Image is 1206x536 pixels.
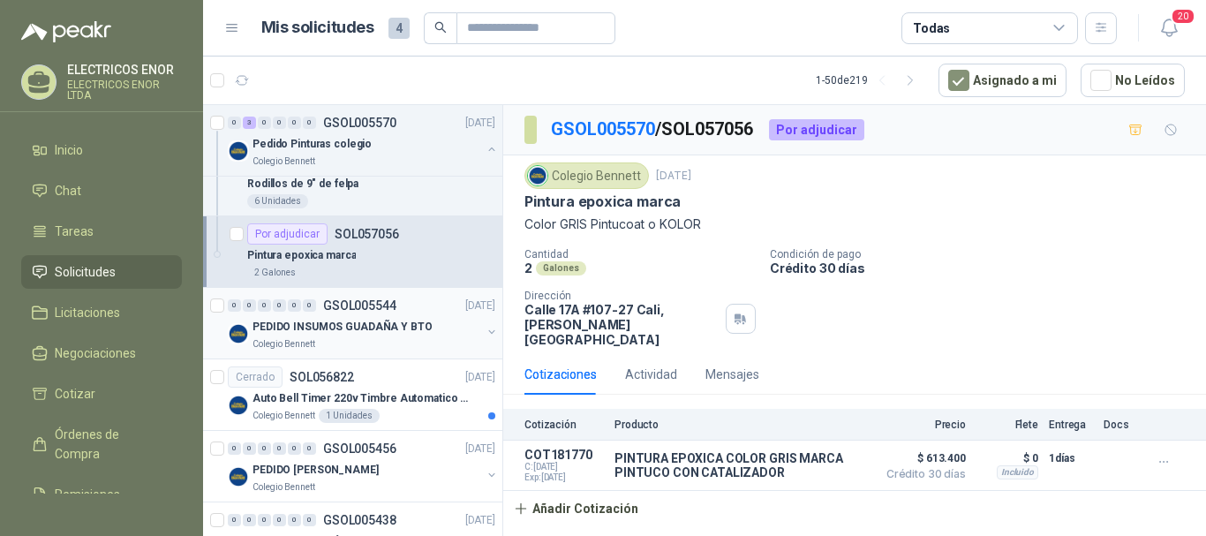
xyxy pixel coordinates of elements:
p: Producto [614,419,867,431]
p: [DATE] [465,512,495,529]
p: Colegio Bennett [253,155,315,169]
a: Negociaciones [21,336,182,370]
div: 0 [303,299,316,312]
a: GSOL005570 [551,118,655,140]
a: Licitaciones [21,296,182,329]
div: 0 [243,299,256,312]
span: 20 [1171,8,1195,25]
div: 0 [228,514,241,526]
div: Por adjudicar [247,223,328,245]
div: Por adjudicar [769,119,864,140]
a: CerradoSOL056822[DATE] Company LogoAuto Bell Timer 220v Timbre Automatico Para Colegios, IndustCo... [203,359,502,431]
div: 1 Unidades [319,409,380,423]
div: 0 [258,514,271,526]
div: 0 [228,442,241,455]
a: Inicio [21,133,182,167]
span: Cotizar [55,384,95,404]
img: Company Logo [228,466,249,487]
span: $ 613.400 [878,448,966,469]
p: Pintura epoxica marca [247,247,356,264]
p: Color GRIS Pintucoat o KOLOR [524,215,1185,234]
p: GSOL005456 [323,442,396,455]
div: 0 [258,117,271,129]
p: [DATE] [465,369,495,386]
p: / SOL057056 [551,116,755,143]
div: 0 [273,117,286,129]
span: C: [DATE] [524,462,604,472]
span: 4 [388,18,410,39]
div: Todas [913,19,950,38]
div: 0 [303,514,316,526]
div: 0 [273,299,286,312]
div: 0 [273,442,286,455]
p: GSOL005438 [323,514,396,526]
p: [DATE] [465,115,495,132]
p: GSOL005544 [323,299,396,312]
a: Tareas [21,215,182,248]
span: Licitaciones [55,303,120,322]
button: Añadir Cotización [503,491,648,526]
a: Chat [21,174,182,208]
span: Remisiones [55,485,120,504]
a: Remisiones [21,478,182,511]
p: [DATE] [465,441,495,457]
span: Exp: [DATE] [524,472,604,483]
img: Company Logo [228,140,249,162]
button: Asignado a mi [938,64,1067,97]
p: $ 0 [976,448,1038,469]
p: Precio [878,419,966,431]
p: SOL056822 [290,371,354,383]
span: Negociaciones [55,343,136,363]
img: Company Logo [228,323,249,344]
p: Docs [1104,419,1139,431]
span: Solicitudes [55,262,116,282]
p: 1 días [1049,448,1093,469]
div: 3 [243,117,256,129]
p: ELECTRICOS ENOR LTDA [67,79,182,101]
p: Colegio Bennett [253,337,315,351]
p: Auto Bell Timer 220v Timbre Automatico Para Colegios, Indust [253,390,472,407]
a: 0 3 0 0 0 0 GSOL005570[DATE] Company LogoPedido Pinturas colegioColegio Bennett [228,112,499,169]
p: Cantidad [524,248,756,260]
div: Galones [536,261,586,276]
p: PEDIDO [PERSON_NAME] [253,462,379,479]
div: Actividad [625,365,677,384]
p: Colegio Bennett [253,480,315,494]
a: Por adjudicarSOL057055Rodillos de 9" de felpa6 Unidades [203,145,502,216]
p: Cotización [524,419,604,431]
div: 0 [303,442,316,455]
p: [DATE] [656,168,691,185]
div: 0 [288,442,301,455]
p: GSOL005570 [323,117,396,129]
div: 0 [243,442,256,455]
span: Tareas [55,222,94,241]
div: 0 [228,117,241,129]
p: [DATE] [465,298,495,314]
div: 0 [303,117,316,129]
a: 0 0 0 0 0 0 GSOL005456[DATE] Company LogoPEDIDO [PERSON_NAME]Colegio Bennett [228,438,499,494]
span: Órdenes de Compra [55,425,165,464]
div: Incluido [997,465,1038,479]
a: Cotizar [21,377,182,411]
div: 0 [273,514,286,526]
div: Colegio Bennett [524,162,649,189]
div: Mensajes [705,365,759,384]
p: PINTURA EPOXICA COLOR GRIS MARCA PINTUCO CON CATALIZADOR [614,451,867,479]
img: Company Logo [528,166,547,185]
a: Por adjudicarSOL057056Pintura epoxica marca2 Galones [203,216,502,288]
p: Entrega [1049,419,1093,431]
p: Pedido Pinturas colegio [253,136,372,153]
a: Órdenes de Compra [21,418,182,471]
div: Cotizaciones [524,365,597,384]
p: Rodillos de 9" de felpa [247,176,358,193]
span: Inicio [55,140,83,160]
div: 0 [288,514,301,526]
p: Crédito 30 días [770,260,1199,276]
div: Cerrado [228,366,283,388]
p: Pintura epoxica marca [524,193,681,211]
span: search [434,21,447,34]
div: 0 [243,514,256,526]
div: 0 [258,299,271,312]
p: Dirección [524,290,719,302]
img: Company Logo [228,395,249,416]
